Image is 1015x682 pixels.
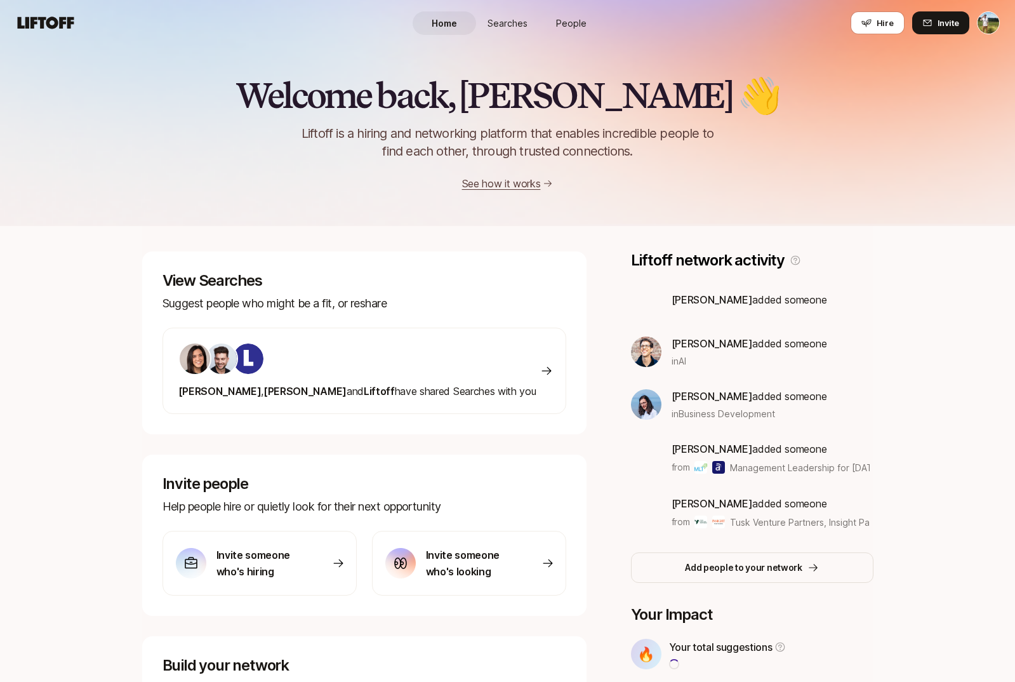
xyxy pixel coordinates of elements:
p: View Searches [163,272,566,290]
a: Searches [476,11,540,35]
img: 3b21b1e9_db0a_4655_a67f_ab9b1489a185.jpg [631,389,661,420]
p: from [672,460,690,475]
img: Admit.me Access [712,461,725,474]
span: Invite [938,17,959,29]
span: [PERSON_NAME] [263,385,347,398]
p: added someone [672,495,870,512]
span: Searches [488,17,527,30]
p: added someone [672,388,827,405]
p: Invite someone who's looking [426,547,515,580]
span: People [556,17,587,30]
span: Hire [877,17,894,29]
span: [PERSON_NAME] [672,337,753,350]
a: People [540,11,603,35]
p: Your Impact [631,606,873,624]
img: 7bf30482_e1a5_47b4_9e0f_fc49ddd24bf6.jpg [206,344,237,374]
span: Tusk Venture Partners, Insight Partners & others [730,517,932,528]
button: Hire [851,11,905,34]
img: Insight Partners [712,516,725,528]
a: See how it works [462,177,541,190]
a: Home [413,11,476,35]
p: Liftoff network activity [631,251,785,269]
p: added someone [672,441,870,457]
img: ACg8ocLm-7WKXm5P6FOfsomLtf-y8h9QcLHIICRw5Nhk1c-0rtDodec4=s160-c [631,337,661,367]
img: 71d7b91d_d7cb_43b4_a7ea_a9b2f2cc6e03.jpg [180,344,210,374]
p: Add people to your network [685,560,802,575]
p: Help people hire or quietly look for their next opportunity [163,498,566,516]
span: [PERSON_NAME] [672,497,753,510]
img: Tyler Kieft [978,12,999,34]
button: Add people to your network [631,552,873,583]
span: have shared Searches with you [178,385,536,398]
span: in AI [672,354,686,368]
p: from [672,514,690,530]
div: 🔥 [631,639,661,669]
p: added someone [672,291,827,308]
span: and [347,385,364,398]
span: [PERSON_NAME] [178,385,262,398]
img: Tusk Venture Partners [694,516,707,528]
span: [PERSON_NAME] [672,443,753,455]
p: added someone [672,335,827,352]
h2: Welcome back, [PERSON_NAME] 👋 [236,76,779,114]
p: Invite people [163,475,566,493]
img: Management Leadership for Tomorrow [694,461,707,474]
p: Your total suggestions [669,639,773,655]
span: , [261,385,263,398]
p: Build your network [163,657,566,674]
span: Liftoff [364,385,395,398]
img: ACg8ocKIuO9-sklR2KvA8ZVJz4iZ_g9wtBiQREC3t8A94l4CTg=s160-c [233,344,263,374]
button: Invite [912,11,969,34]
button: Tyler Kieft [977,11,1000,34]
span: in Business Development [672,407,775,420]
p: Suggest people who might be a fit, or reshare [163,295,566,312]
p: Invite someone who's hiring [216,547,305,580]
span: [PERSON_NAME] [672,293,753,306]
span: Home [432,17,457,30]
p: Liftoff is a hiring and networking platform that enables incredible people to find each other, th... [281,124,735,160]
span: [PERSON_NAME] [672,390,753,403]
